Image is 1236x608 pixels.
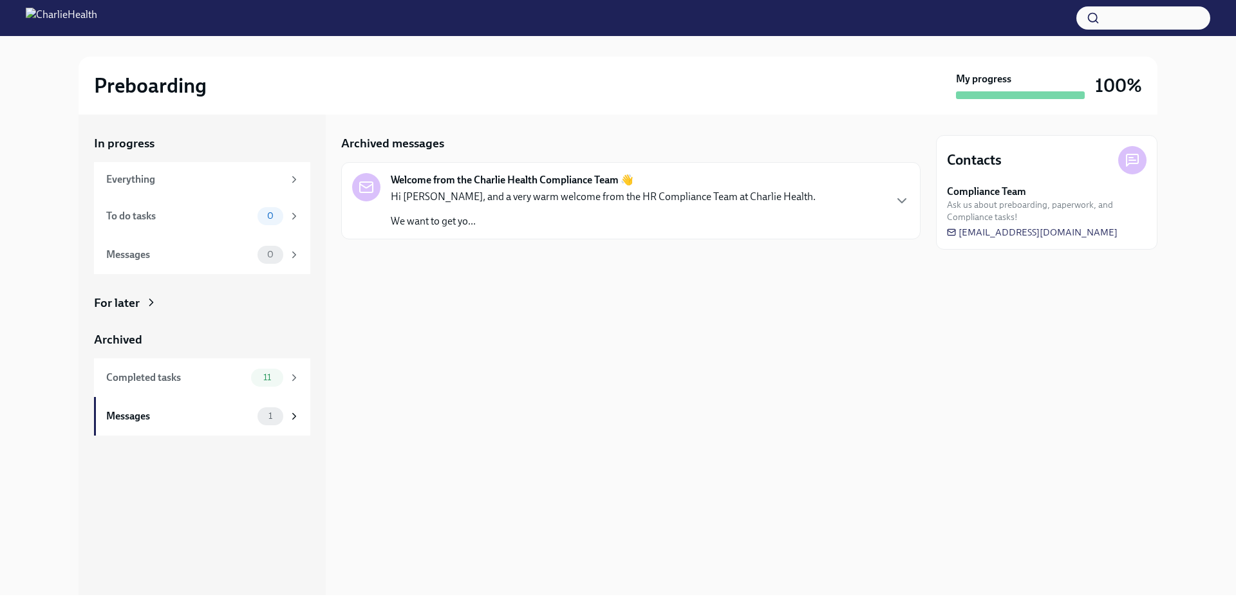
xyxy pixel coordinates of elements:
[261,411,280,421] span: 1
[256,373,279,382] span: 11
[94,331,310,348] a: Archived
[94,295,310,311] a: For later
[947,151,1002,170] h4: Contacts
[106,209,252,223] div: To do tasks
[106,248,252,262] div: Messages
[26,8,97,28] img: CharlieHealth
[94,397,310,436] a: Messages1
[391,190,816,204] p: Hi [PERSON_NAME], and a very warm welcome from the HR Compliance Team at Charlie Health.
[341,135,444,152] h5: Archived messages
[259,250,281,259] span: 0
[947,199,1147,223] span: Ask us about preboarding, paperwork, and Compliance tasks!
[94,235,310,274] a: Messages0
[259,211,281,221] span: 0
[106,371,246,385] div: Completed tasks
[94,73,207,98] h2: Preboarding
[94,197,310,235] a: To do tasks0
[94,358,310,397] a: Completed tasks11
[106,409,252,423] div: Messages
[94,135,310,152] a: In progress
[947,226,1118,239] a: [EMAIL_ADDRESS][DOMAIN_NAME]
[1095,74,1142,97] h3: 100%
[94,162,310,197] a: Everything
[391,214,816,228] p: We want to get yo...
[106,172,283,187] div: Everything
[391,173,633,187] strong: Welcome from the Charlie Health Compliance Team 👋
[956,72,1011,86] strong: My progress
[947,185,1026,199] strong: Compliance Team
[94,295,140,311] div: For later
